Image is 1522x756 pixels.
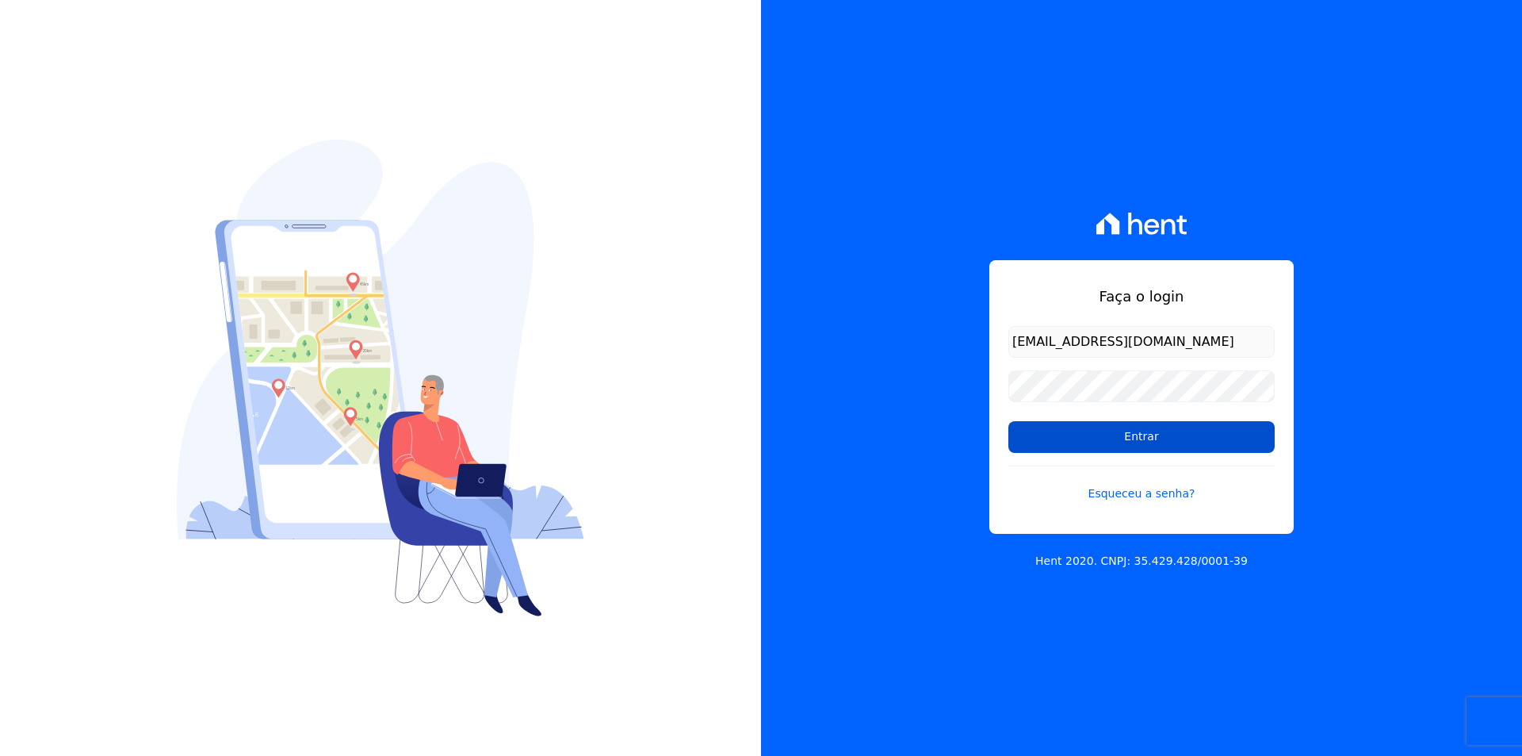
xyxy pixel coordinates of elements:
[1035,553,1248,570] p: Hent 2020. CNPJ: 35.429.428/0001-39
[1008,421,1275,453] input: Entrar
[1008,466,1275,502] a: Esqueceu a senha?
[1008,286,1275,307] h1: Faça o login
[1008,326,1275,358] input: Email
[177,140,584,616] img: Login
